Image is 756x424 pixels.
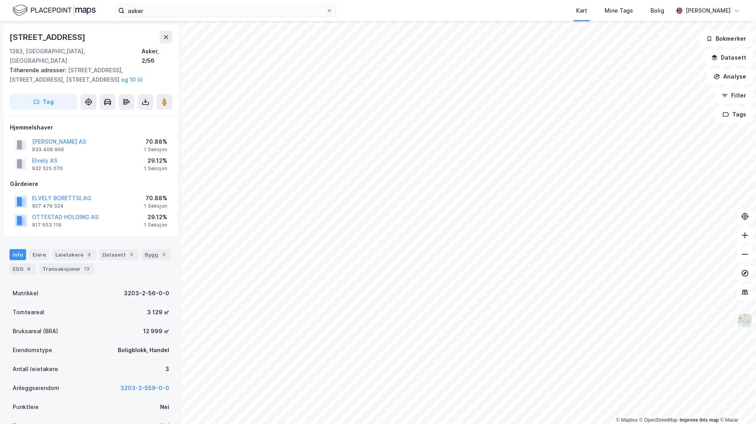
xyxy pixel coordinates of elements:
[650,6,664,15] div: Bolig
[29,249,49,260] div: Eiere
[13,4,96,17] img: logo.f888ab2527a4732fd821a326f86c7f29.svg
[82,265,91,273] div: 73
[160,402,169,412] div: Nei
[32,203,64,209] div: 927 479 524
[13,364,58,374] div: Antall leietakere
[9,47,142,66] div: 1383, [GEOGRAPHIC_DATA], [GEOGRAPHIC_DATA]
[9,249,26,260] div: Info
[160,251,168,259] div: 3
[52,249,96,260] div: Leietakere
[144,156,167,165] div: 29.12%
[147,308,169,317] div: 3 129 ㎡
[10,123,172,132] div: Hjemmelshaver
[118,345,169,355] div: Boligblokk, Handel
[144,137,167,146] div: 70.88%
[13,345,52,355] div: Eiendomstype
[10,179,172,189] div: Gårdeiere
[9,67,68,73] span: Tilhørende adresser:
[716,386,756,424] iframe: Chat Widget
[144,203,167,209] div: 1 Seksjon
[32,146,64,153] div: 933 408 906
[125,5,326,17] input: Søk på adresse, matrikkel, gårdeiere, leietakere eller personer
[32,165,63,172] div: 932 525 070
[699,31,753,47] button: Bokmerker
[13,308,44,317] div: Tomteareal
[13,326,58,336] div: Bruksareal (BRA)
[9,94,77,110] button: Tag
[85,251,93,259] div: 3
[32,222,61,228] div: 917 653 119
[144,212,167,222] div: 29.12%
[616,417,638,423] a: Mapbox
[576,6,587,15] div: Kart
[686,6,731,15] div: [PERSON_NAME]
[705,50,753,66] button: Datasett
[9,31,87,43] div: [STREET_ADDRESS]
[715,88,753,103] button: Filter
[13,289,38,298] div: Matrikkel
[144,146,167,153] div: 1 Seksjon
[25,265,33,273] div: 6
[716,386,756,424] div: Kontrollprogram for chat
[144,165,167,172] div: 1 Seksjon
[39,263,94,274] div: Transaksjoner
[144,222,167,228] div: 1 Seksjon
[142,249,171,260] div: Bygg
[9,263,36,274] div: ESG
[99,249,138,260] div: Datasett
[124,289,169,298] div: 3203-2-56-0-0
[120,383,169,393] button: 3203-2-559-0-0
[127,251,135,259] div: 3
[680,417,719,423] a: Improve this map
[605,6,633,15] div: Mine Tags
[737,313,752,328] img: Z
[13,402,39,412] div: Punktleie
[13,383,59,393] div: Anleggseiendom
[639,417,678,423] a: OpenStreetMap
[165,364,169,374] div: 3
[9,66,166,84] div: [STREET_ADDRESS], [STREET_ADDRESS], [STREET_ADDRESS]
[707,69,753,84] button: Analyse
[716,107,753,122] button: Tags
[143,326,169,336] div: 12 999 ㎡
[142,47,172,66] div: Asker, 2/56
[144,193,167,203] div: 70.88%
